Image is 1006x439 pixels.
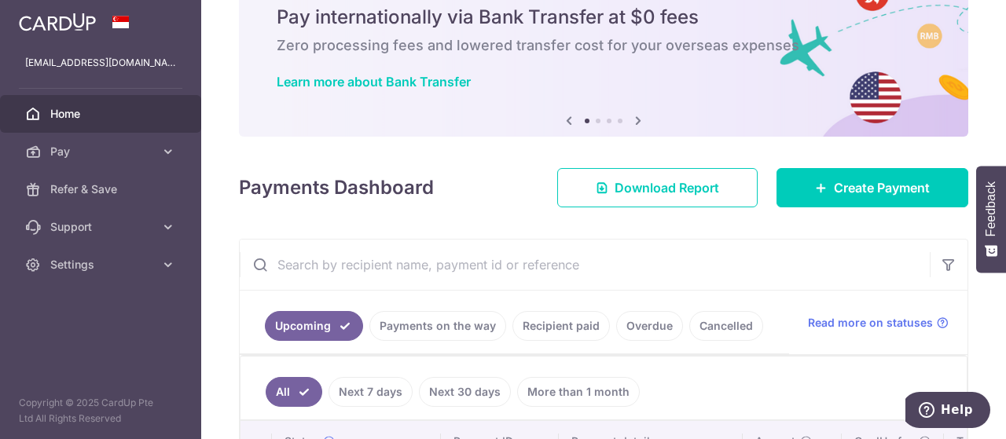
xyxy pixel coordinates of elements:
[512,311,610,341] a: Recipient paid
[905,392,990,431] iframe: Opens a widget where you can find more information
[19,13,96,31] img: CardUp
[419,377,511,407] a: Next 30 days
[240,240,930,290] input: Search by recipient name, payment id or reference
[50,219,154,235] span: Support
[808,315,933,331] span: Read more on statuses
[616,311,683,341] a: Overdue
[277,36,931,55] h6: Zero processing fees and lowered transfer cost for your overseas expenses
[976,166,1006,273] button: Feedback - Show survey
[557,168,758,207] a: Download Report
[50,257,154,273] span: Settings
[689,311,763,341] a: Cancelled
[984,181,998,236] span: Feedback
[808,315,949,331] a: Read more on statuses
[517,377,640,407] a: More than 1 month
[277,5,931,30] h5: Pay internationally via Bank Transfer at $0 fees
[329,377,413,407] a: Next 7 days
[50,144,154,159] span: Pay
[25,55,176,71] p: [EMAIL_ADDRESS][DOMAIN_NAME]
[239,174,434,202] h4: Payments Dashboard
[266,377,322,407] a: All
[834,178,930,197] span: Create Payment
[369,311,506,341] a: Payments on the way
[265,311,363,341] a: Upcoming
[277,74,471,90] a: Learn more about Bank Transfer
[50,106,154,122] span: Home
[615,178,719,197] span: Download Report
[50,181,154,197] span: Refer & Save
[777,168,968,207] a: Create Payment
